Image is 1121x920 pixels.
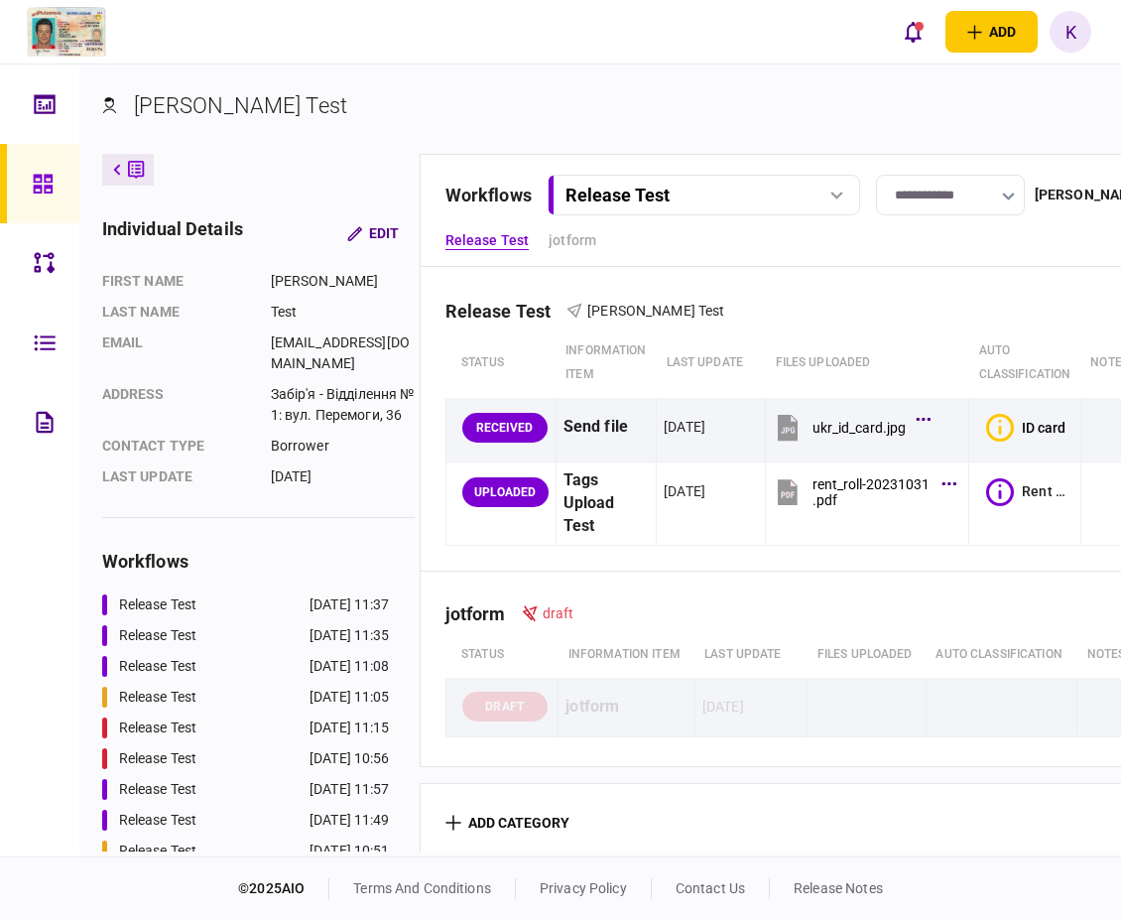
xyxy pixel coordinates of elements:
[565,185,670,205] div: Release Test
[664,481,705,501] div: [DATE]
[462,413,548,443] div: RECEIVED
[986,414,1065,442] button: Bad qualityID card
[445,632,559,678] th: status
[766,329,969,398] th: Files uploaded
[271,384,415,426] div: Забір'я - Відділення №1: вул. Перемоги, 36
[587,303,724,319] span: [PERSON_NAME] Test
[271,271,415,292] div: [PERSON_NAME]
[119,748,197,769] div: Release Test
[119,594,197,615] div: Release Test
[102,215,243,251] div: individual details
[676,880,745,896] a: contact us
[119,687,197,708] div: Release Test
[969,329,1081,398] th: auto classification
[462,692,548,722] div: DRAFT
[310,687,390,708] div: [DATE] 11:05
[812,420,906,436] div: ukr_id_card.jpg
[310,594,390,615] div: [DATE] 11:37
[445,329,556,398] th: status
[773,405,926,450] button: ukr_id_card.jpg
[812,476,932,508] div: rent_roll-20231031.pdf
[119,718,197,738] div: Release Test
[102,810,390,831] a: Release Test[DATE] 11:49
[540,880,627,896] a: privacy policy
[102,779,390,800] a: Release Test[DATE] 11:57
[22,7,109,57] img: client company logo
[119,625,197,646] div: Release Test
[353,880,491,896] a: terms and conditions
[310,718,390,738] div: [DATE] 11:15
[310,748,390,769] div: [DATE] 10:56
[310,810,390,831] div: [DATE] 11:49
[102,748,390,769] a: Release Test[DATE] 10:56
[892,11,934,53] button: open notifications list
[102,548,415,575] div: workflows
[945,11,1038,53] button: open adding identity options
[102,436,251,457] div: Contact type
[102,466,251,487] div: last update
[694,632,808,678] th: last update
[271,466,415,487] div: [DATE]
[522,603,574,624] div: draft
[271,436,415,457] div: Borrower
[565,685,686,729] div: jotform
[119,779,197,800] div: Release Test
[271,332,415,374] div: [EMAIL_ADDRESS][DOMAIN_NAME]
[926,632,1076,678] th: auto classification
[548,175,860,215] button: Release Test
[119,810,197,831] div: Release Test
[271,302,415,323] div: Test
[773,469,951,514] button: rent_roll-20231031.pdf
[702,697,744,717] div: [DATE]
[238,878,329,899] div: © 2025 AIO
[664,417,705,437] div: [DATE]
[310,656,390,677] div: [DATE] 11:08
[102,841,390,861] a: Release Test[DATE] 10:51
[445,301,567,322] div: Release Test
[119,841,197,861] div: Release Test
[1022,481,1073,501] div: Rent Roll For 06/01/2021 - 31/05/2024
[559,632,694,678] th: Information item
[445,182,532,208] div: workflows
[310,841,390,861] div: [DATE] 10:51
[102,332,251,374] div: email
[102,687,390,708] a: Release Test[DATE] 11:05
[445,603,522,624] div: jotform
[556,329,656,398] th: Information item
[102,271,251,292] div: First name
[1022,420,1065,436] div: ID card
[134,89,347,122] div: [PERSON_NAME] Test
[102,718,390,738] a: Release Test[DATE] 11:15
[657,329,766,398] th: last update
[310,625,390,646] div: [DATE] 11:35
[1050,11,1091,53] button: K
[794,880,883,896] a: release notes
[563,405,649,450] div: Send file
[808,632,927,678] th: Files uploaded
[102,384,251,426] div: address
[563,469,649,538] div: Tags Upload Test
[445,230,530,251] a: Release Test
[445,815,569,831] button: add category
[986,414,1014,442] div: Bad quality
[102,302,251,323] div: Last name
[102,656,390,677] a: Release Test[DATE] 11:08
[462,477,549,507] div: UPLOADED
[102,625,390,646] a: Release Test[DATE] 11:35
[549,230,596,251] a: jotform
[119,656,197,677] div: Release Test
[331,215,415,251] button: Edit
[102,594,390,615] a: Release Test[DATE] 11:37
[310,779,390,800] div: [DATE] 11:57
